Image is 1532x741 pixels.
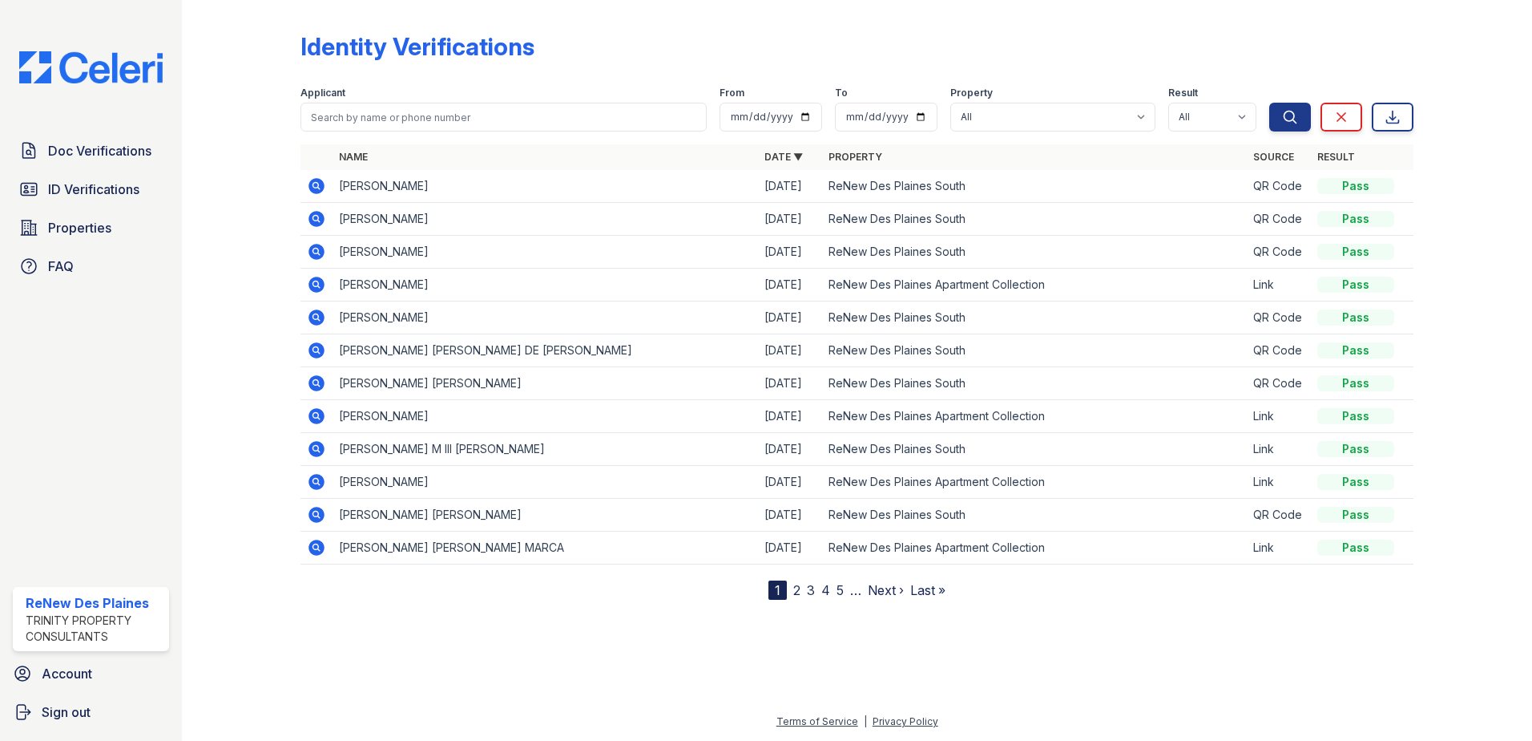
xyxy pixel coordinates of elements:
[333,236,758,269] td: [PERSON_NAME]
[822,466,1248,499] td: ReNew Des Plaines Apartment Collection
[6,696,175,728] a: Sign out
[1247,170,1311,203] td: QR Code
[758,466,822,499] td: [DATE]
[48,141,151,160] span: Doc Verifications
[764,151,803,163] a: Date ▼
[300,32,534,61] div: Identity Verifications
[758,236,822,269] td: [DATE]
[26,593,163,613] div: ReNew Des Plaines
[837,582,844,598] a: 5
[758,203,822,236] td: [DATE]
[1317,342,1394,358] div: Pass
[758,334,822,367] td: [DATE]
[873,715,938,727] a: Privacy Policy
[333,466,758,499] td: [PERSON_NAME]
[6,658,175,690] a: Account
[333,532,758,565] td: [PERSON_NAME] [PERSON_NAME] MARCA
[758,302,822,334] td: [DATE]
[758,170,822,203] td: [DATE]
[822,203,1248,236] td: ReNew Des Plaines South
[822,532,1248,565] td: ReNew Des Plaines Apartment Collection
[850,581,861,600] span: …
[48,218,111,237] span: Properties
[1253,151,1294,163] a: Source
[1247,499,1311,532] td: QR Code
[835,87,848,99] label: To
[1317,211,1394,227] div: Pass
[333,400,758,433] td: [PERSON_NAME]
[758,400,822,433] td: [DATE]
[1247,466,1311,499] td: Link
[910,582,945,598] a: Last »
[822,367,1248,400] td: ReNew Des Plaines South
[822,170,1248,203] td: ReNew Des Plaines South
[822,236,1248,269] td: ReNew Des Plaines South
[821,582,830,598] a: 4
[1247,269,1311,302] td: Link
[1317,540,1394,556] div: Pass
[1247,236,1311,269] td: QR Code
[822,499,1248,532] td: ReNew Des Plaines South
[1317,310,1394,326] div: Pass
[1317,441,1394,457] div: Pass
[300,103,707,132] input: Search by name or phone number
[758,367,822,400] td: [DATE]
[13,135,169,167] a: Doc Verifications
[26,613,163,645] div: Trinity Property Consultants
[822,400,1248,433] td: ReNew Des Plaines Apartment Collection
[828,151,882,163] a: Property
[333,334,758,367] td: [PERSON_NAME] [PERSON_NAME] DE [PERSON_NAME]
[13,212,169,244] a: Properties
[1317,151,1355,163] a: Result
[1317,178,1394,194] div: Pass
[758,499,822,532] td: [DATE]
[822,433,1248,466] td: ReNew Des Plaines South
[6,51,175,83] img: CE_Logo_Blue-a8612792a0a2168367f1c8372b55b34899dd931a85d93a1a3d3e32e68fde9ad4.png
[776,715,858,727] a: Terms of Service
[1317,244,1394,260] div: Pass
[1168,87,1198,99] label: Result
[768,581,787,600] div: 1
[13,250,169,282] a: FAQ
[807,582,815,598] a: 3
[1247,532,1311,565] td: Link
[758,532,822,565] td: [DATE]
[822,334,1248,367] td: ReNew Des Plaines South
[42,703,91,722] span: Sign out
[1247,400,1311,433] td: Link
[48,257,74,276] span: FAQ
[1317,375,1394,391] div: Pass
[720,87,744,99] label: From
[1247,334,1311,367] td: QR Code
[868,582,904,598] a: Next ›
[1317,474,1394,490] div: Pass
[1317,277,1394,293] div: Pass
[1247,367,1311,400] td: QR Code
[333,269,758,302] td: [PERSON_NAME]
[333,499,758,532] td: [PERSON_NAME] [PERSON_NAME]
[758,269,822,302] td: [DATE]
[758,433,822,466] td: [DATE]
[42,664,92,683] span: Account
[1247,433,1311,466] td: Link
[822,302,1248,334] td: ReNew Des Plaines South
[339,151,368,163] a: Name
[333,170,758,203] td: [PERSON_NAME]
[333,302,758,334] td: [PERSON_NAME]
[1247,302,1311,334] td: QR Code
[864,715,867,727] div: |
[950,87,993,99] label: Property
[48,180,139,199] span: ID Verifications
[300,87,345,99] label: Applicant
[333,433,758,466] td: [PERSON_NAME] M III [PERSON_NAME]
[1317,507,1394,523] div: Pass
[793,582,800,598] a: 2
[1317,408,1394,424] div: Pass
[333,367,758,400] td: [PERSON_NAME] [PERSON_NAME]
[333,203,758,236] td: [PERSON_NAME]
[822,269,1248,302] td: ReNew Des Plaines Apartment Collection
[13,173,169,205] a: ID Verifications
[1247,203,1311,236] td: QR Code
